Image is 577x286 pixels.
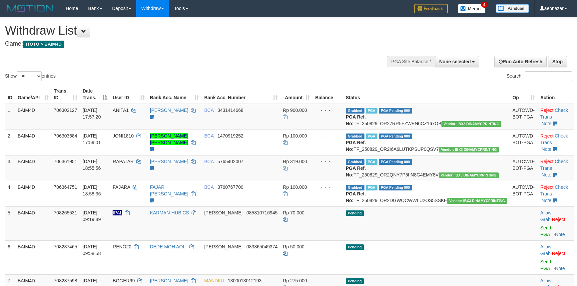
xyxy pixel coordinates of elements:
[343,130,510,155] td: TF_250829_OR2I6A6LUTKPSUP0QSV7
[510,130,537,155] td: AUTOWD-BOT-PGA
[507,71,572,81] label: Search:
[540,108,568,120] a: Check Trans
[5,155,15,181] td: 3
[283,108,307,113] span: Rp 900.000
[51,85,80,104] th: Trans ID: activate to sort column ascending
[218,108,244,113] span: Copy 3431414668 to clipboard
[113,159,134,164] span: RAPATAR
[346,210,364,216] span: Pending
[83,210,101,222] span: [DATE] 09:19:49
[538,240,574,274] td: ·
[346,165,366,177] b: PGA Ref. No:
[366,185,377,190] span: Marked by aeoyuva
[315,184,340,190] div: - - -
[54,184,77,190] span: 706364751
[5,206,15,240] td: 5
[147,85,202,104] th: Bank Acc. Name: activate to sort column ascending
[315,243,340,250] div: - - -
[435,56,479,67] button: None selected
[315,209,340,216] div: - - -
[346,185,364,190] span: Grabbed
[283,278,307,283] span: Rp 275.000
[5,240,15,274] td: 6
[110,85,147,104] th: User ID: activate to sort column ascending
[5,41,378,47] h4: Game:
[83,184,101,196] span: [DATE] 18:58:36
[15,181,51,206] td: BAIM4D
[542,198,552,203] a: Note
[5,130,15,155] td: 2
[510,181,537,206] td: AUTOWD-BOT-PGA
[346,159,364,165] span: Grabbed
[5,24,378,37] h1: Withdraw List
[540,159,568,171] a: Check Trans
[247,244,278,249] span: Copy 083865049374 to clipboard
[540,133,554,139] a: Reject
[447,198,507,204] span: Vendor URL: https://order2.1velocity.biz
[204,244,243,249] span: [PERSON_NAME]
[218,184,244,190] span: Copy 3760767700 to clipboard
[15,104,51,130] td: BAIM4D
[525,71,572,81] input: Search:
[552,217,565,222] a: Reject
[540,184,568,196] a: Check Trans
[204,278,224,283] span: MANDIRI
[346,108,364,114] span: Grabbed
[346,244,364,250] span: Pending
[150,210,189,215] a: KARMAN-HUB CS
[555,232,565,237] a: Note
[540,184,554,190] a: Reject
[283,133,307,139] span: Rp 100.000
[494,56,547,67] a: Run Auto-Refresh
[15,155,51,181] td: BAIM4D
[54,244,77,249] span: 708287465
[5,71,56,81] label: Show entries
[5,85,15,104] th: ID
[15,85,51,104] th: Game/API: activate to sort column ascending
[540,244,552,256] span: ·
[538,155,574,181] td: · ·
[510,85,537,104] th: Op: activate to sort column ascending
[83,108,101,120] span: [DATE] 17:57:20
[150,184,188,196] a: FAJAR [PERSON_NAME]
[5,3,56,13] img: MOTION_logo.png
[54,278,77,283] span: 708287598
[542,121,552,126] a: Note
[346,191,366,203] b: PGA Ref. No:
[283,244,304,249] span: Rp 50.000
[150,133,188,145] a: [PERSON_NAME] [PERSON_NAME]
[379,134,412,139] span: PGA Pending
[54,159,77,164] span: 706361951
[346,114,366,126] b: PGA Ref. No:
[379,159,412,165] span: PGA Pending
[414,4,448,13] img: Feedback.jpg
[150,159,188,164] a: [PERSON_NAME]
[540,210,552,222] span: ·
[247,210,278,215] span: Copy 085810716945 to clipboard
[540,108,554,113] a: Reject
[113,278,135,283] span: BOGER99
[346,278,364,284] span: Pending
[379,185,412,190] span: PGA Pending
[280,85,312,104] th: Amount: activate to sort column ascending
[343,85,510,104] th: Status
[113,210,122,215] span: Nama rekening ada tanda titik/strip, harap diedit
[150,244,187,249] a: DEDE MOH AOLI
[496,4,529,13] img: panduan.png
[540,210,551,222] a: Allow Grab
[366,159,377,165] span: Marked by aeoyuva
[343,181,510,206] td: TF_250829_OR2DGWQCWWLU2OS5SSKE
[54,210,77,215] span: 708265531
[510,155,537,181] td: AUTOWD-BOT-PGA
[481,2,488,8] span: 4
[204,210,243,215] span: [PERSON_NAME]
[113,184,130,190] span: FAJARA
[15,240,51,274] td: BAIM4D
[23,41,64,48] span: ITOTO > BAIM4D
[441,121,501,127] span: Vendor URL: https://order2.1velocity.biz
[204,184,214,190] span: BCA
[150,108,188,113] a: [PERSON_NAME]
[542,146,552,152] a: Note
[204,133,214,139] span: BCA
[343,104,510,130] td: TF_250829_OR27RR5FZWEN6CZ167OB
